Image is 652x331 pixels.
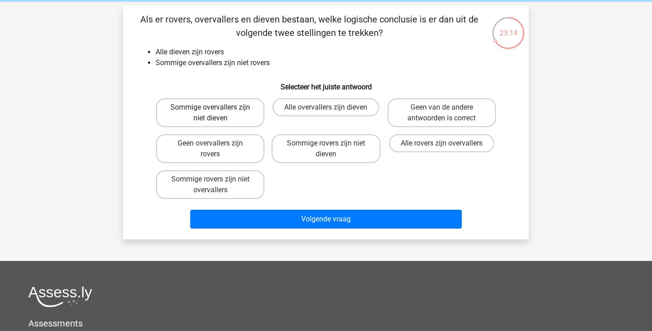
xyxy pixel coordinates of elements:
[28,318,624,329] h5: Assessments
[272,98,379,116] label: Alle overvallers zijn dieven
[138,75,514,91] h6: Selecteer het juiste antwoord
[190,210,462,229] button: Volgende vraag
[156,47,514,57] li: Alle dieven zijn rovers
[388,98,496,127] label: Geen van de andere antwoorden is correct
[156,134,264,163] label: Geen overvallers zijn rovers
[28,286,92,307] img: Assessly logo
[156,57,514,68] li: Sommige overvallers zijn niet rovers
[156,170,264,199] label: Sommige rovers zijn niet overvallers
[389,134,494,152] label: Alle rovers zijn overvallers
[156,98,264,127] label: Sommige overvallers zijn niet dieven
[491,16,525,39] div: 23:14
[138,13,481,40] p: Als er rovers, overvallers en dieven bestaan, welke logische conclusie is er dan uit de volgende ...
[272,134,380,163] label: Sommige rovers zijn niet dieven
